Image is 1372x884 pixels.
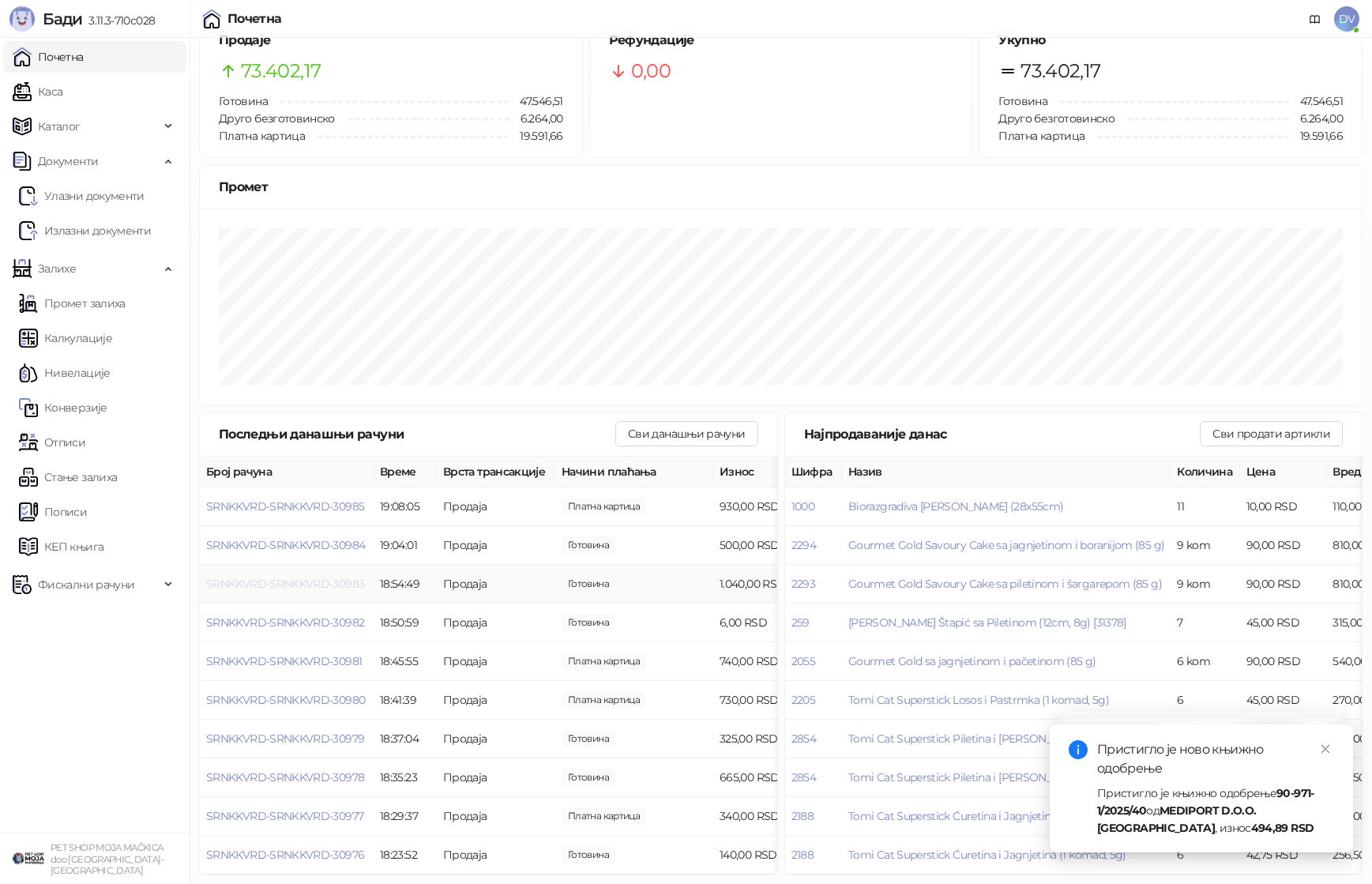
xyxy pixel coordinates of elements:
th: Начини плаћања [555,457,713,487]
td: 90,00 RSD [1240,642,1327,681]
span: 500,00 [562,536,615,554]
div: Промет [219,177,1343,197]
a: Пописи [19,496,87,528]
span: 740,00 [562,653,646,670]
button: SRNKKVRD-SRNKKVRD-30978 [206,770,364,784]
a: Излазни документи [19,215,151,246]
td: Продаја [437,487,555,526]
div: Почетна [227,13,282,25]
td: 19:08:05 [374,487,437,526]
button: Tomi Cat Superstick Ćuretina i Jagnjetina (1 komad, 5g) [848,809,1126,823]
button: SRNKKVRD-SRNKKVRD-30984 [206,538,365,552]
td: 45,00 RSD [1240,681,1327,720]
span: 1.040,00 [562,575,615,592]
td: Продаја [437,758,555,797]
td: 42,75 RSD [1240,836,1327,875]
span: 930,00 [562,498,646,515]
h5: Рефундације [609,31,953,50]
td: 90,00 RSD [1240,565,1327,604]
span: 19.591,66 [1289,127,1343,145]
span: 73.402,17 [241,56,321,86]
td: Продаја [437,604,555,642]
a: КЕП књига [19,531,103,562]
td: Продаја [437,565,555,604]
td: 18:37:04 [374,720,437,758]
th: Количина [1171,457,1239,487]
div: Пристигло је књижно одобрење од , износ [1097,784,1334,837]
button: SRNKKVRD-SRNKKVRD-30976 [206,848,364,862]
span: 1.000,00 [562,769,615,786]
th: Време [374,457,437,487]
button: Сви данашњи рачуни [615,421,757,446]
td: 740,00 RSD [713,642,832,681]
a: Нивелације [19,357,111,389]
button: 2293 [791,577,815,591]
div: Најпродаваније данас [804,424,1201,444]
a: Калкулације [19,322,112,354]
strong: 494,89 RSD [1251,821,1314,835]
button: Tomi Cat Superstick Piletina i [PERSON_NAME] (1 komad, 5g) [848,770,1156,784]
td: 6 [1171,681,1239,720]
button: 1000 [791,499,814,513]
span: Платна картица [998,129,1084,143]
a: Стање залиха [19,461,117,493]
span: Каталог [38,111,81,142]
span: Залихе [38,253,76,284]
a: Конверзије [19,392,107,423]
span: 6.264,00 [1289,110,1343,127]
button: [PERSON_NAME] Štapić sa Piletinom (12cm, 8g) [31378] [848,615,1126,630]
td: 140,00 RSD [713,836,832,875]
button: 259 [791,615,810,630]
button: SRNKKVRD-SRNKKVRD-30979 [206,732,364,746]
span: Gourmet Gold Savoury Cake sa piletinom i šargarepom (85 g) [848,577,1162,591]
td: Продаја [437,681,555,720]
td: 6 [1171,836,1239,875]
span: 0,00 [631,56,671,86]
a: Ulazni dokumentiУлазни документи [19,180,145,212]
button: SRNKKVRD-SRNKKVRD-30985 [206,499,364,513]
span: 340,00 [562,807,646,825]
span: 47.546,51 [509,92,562,110]
button: 2854 [791,732,816,746]
span: Документи [38,145,98,177]
a: Промет залиха [19,288,126,319]
span: 6,00 [562,614,615,631]
button: SRNKKVRD-SRNKKVRD-30983 [206,577,364,591]
span: 405,00 [562,730,615,747]
td: Продаја [437,836,555,875]
span: 500,00 [562,846,615,863]
span: 6.264,00 [509,110,563,127]
td: 6 kom [1171,642,1239,681]
span: SRNKKVRD-SRNKKVRD-30982 [206,615,364,630]
td: 1.040,00 RSD [713,565,832,604]
button: Tomi Cat Superstick Losos i Pastrmka (1 komad, 5g) [848,693,1109,707]
button: SRNKKVRD-SRNKKVRD-30980 [206,693,365,707]
td: Продаја [437,526,555,565]
td: 45,00 RSD [1240,604,1327,642]
span: Gourmet Gold sa jagnjetinom i pačetinom (85 g) [848,654,1096,668]
span: Biorazgradiva [PERSON_NAME] (28x55cm) [848,499,1063,513]
div: Последњи данашњи рачуни [219,424,615,444]
span: 73.402,17 [1021,56,1100,86]
span: 19.591,66 [509,127,562,145]
td: 19:04:01 [374,526,437,565]
h5: Продаје [219,31,563,50]
button: 2188 [791,809,814,823]
span: Tomi Cat Superstick Ćuretina i Jagnjetina (1 komad, 5g) [848,848,1126,862]
td: Продаја [437,720,555,758]
td: 340,00 RSD [713,797,832,836]
span: close [1320,743,1331,754]
img: 64x64-companyLogo-9f44b8df-f022-41eb-b7d6-300ad218de09.png [13,843,44,875]
td: 9 kom [1171,526,1239,565]
th: Шифра [785,457,843,487]
a: Почетна [13,41,84,73]
a: Документација [1302,6,1328,32]
span: Фискални рачуни [38,569,134,600]
td: 18:54:49 [374,565,437,604]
